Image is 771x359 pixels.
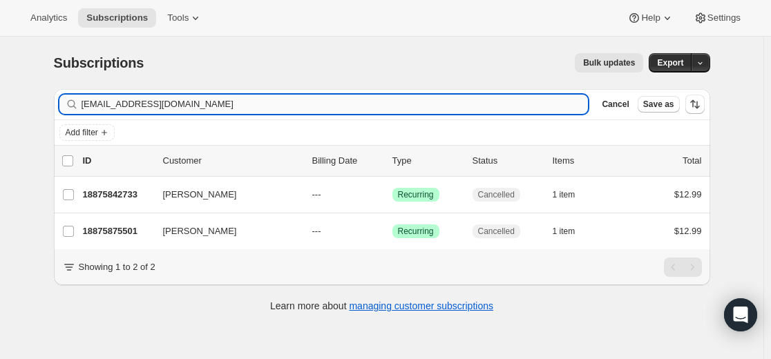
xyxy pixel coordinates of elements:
[79,260,155,274] p: Showing 1 to 2 of 2
[602,99,629,110] span: Cancel
[312,226,321,236] span: ---
[54,55,144,70] span: Subscriptions
[312,154,381,168] p: Billing Date
[664,258,702,277] nav: Pagination
[155,184,293,206] button: [PERSON_NAME]
[270,299,493,313] p: Learn more about
[312,189,321,200] span: ---
[82,95,589,114] input: Filter subscribers
[657,57,683,68] span: Export
[707,12,741,23] span: Settings
[619,8,682,28] button: Help
[30,12,67,23] span: Analytics
[685,8,749,28] button: Settings
[349,300,493,311] a: managing customer subscriptions
[596,96,634,113] button: Cancel
[724,298,757,331] div: Open Intercom Messenger
[83,224,152,238] p: 18875875501
[638,96,680,113] button: Save as
[641,12,660,23] span: Help
[163,224,237,238] span: [PERSON_NAME]
[553,185,591,204] button: 1 item
[159,8,211,28] button: Tools
[683,154,701,168] p: Total
[575,53,643,72] button: Bulk updates
[86,12,148,23] span: Subscriptions
[59,124,115,141] button: Add filter
[78,8,156,28] button: Subscriptions
[398,226,434,237] span: Recurring
[553,154,622,168] div: Items
[649,53,692,72] button: Export
[66,127,98,138] span: Add filter
[167,12,189,23] span: Tools
[398,189,434,200] span: Recurring
[83,185,702,204] div: 18875842733[PERSON_NAME]---SuccessRecurringCancelled1 item$12.99
[155,220,293,242] button: [PERSON_NAME]
[553,226,575,237] span: 1 item
[643,99,674,110] span: Save as
[83,222,702,241] div: 18875875501[PERSON_NAME]---SuccessRecurringCancelled1 item$12.99
[163,188,237,202] span: [PERSON_NAME]
[553,222,591,241] button: 1 item
[685,95,705,114] button: Sort the results
[83,154,152,168] p: ID
[674,189,702,200] span: $12.99
[163,154,301,168] p: Customer
[83,188,152,202] p: 18875842733
[583,57,635,68] span: Bulk updates
[473,154,542,168] p: Status
[478,189,515,200] span: Cancelled
[392,154,461,168] div: Type
[22,8,75,28] button: Analytics
[83,154,702,168] div: IDCustomerBilling DateTypeStatusItemsTotal
[674,226,702,236] span: $12.99
[553,189,575,200] span: 1 item
[478,226,515,237] span: Cancelled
